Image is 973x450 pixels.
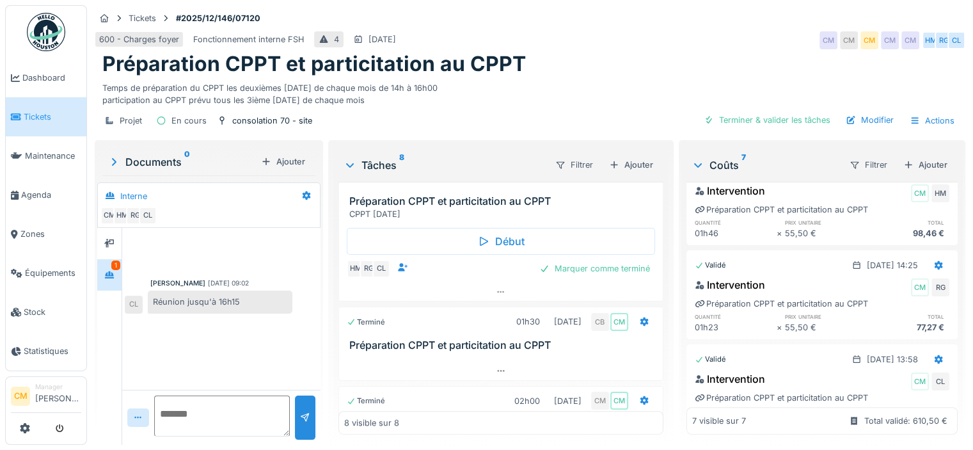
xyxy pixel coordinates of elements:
div: Fonctionnement interne FSH [193,33,305,45]
div: CL [947,31,965,49]
div: [DATE] [554,395,581,407]
span: Zones [20,228,81,240]
div: Interne [120,190,147,202]
a: Zones [6,214,86,253]
a: Tickets [6,97,86,136]
div: × [777,227,785,239]
div: Début [347,228,655,255]
div: Terminé [347,317,385,328]
div: Validé [695,260,726,271]
div: Terminer & valider les tâches [699,111,835,129]
h3: Préparation CPPT et particitation au CPPT [349,195,658,207]
div: Coûts [692,157,839,173]
h3: Préparation CPPT et particitation au CPPT [349,339,658,351]
div: Projet [120,115,142,127]
sup: 7 [741,157,746,173]
div: Validé [695,354,726,365]
div: Filtrer [550,156,599,174]
div: CL [372,260,390,278]
img: Badge_color-CXgf-gQk.svg [27,13,65,51]
h6: quantité [695,218,777,227]
div: Tâches [344,157,544,173]
h1: Préparation CPPT et particitation au CPPT [102,52,526,76]
div: RG [126,207,144,225]
div: 55,50 € [785,227,867,239]
div: CM [840,31,858,49]
div: RG [931,278,949,296]
a: Agenda [6,175,86,214]
div: CL [125,296,143,314]
div: Préparation CPPT et particitation au CPPT [695,392,868,404]
h6: quantité [695,312,777,321]
div: 01h30 [516,316,540,328]
div: CM [911,278,929,296]
h6: prix unitaire [785,312,867,321]
span: Agenda [21,189,81,201]
sup: 0 [184,154,190,170]
a: CM Manager[PERSON_NAME] [11,382,81,413]
h6: total [867,218,949,227]
div: Terminé [347,396,385,406]
strong: #2025/12/146/07120 [171,12,265,24]
div: CPPT [DATE] [349,208,658,220]
span: Statistiques [24,345,81,357]
div: 4 [334,33,339,45]
div: Tickets [129,12,156,24]
h6: total [867,312,949,321]
div: [DATE] 13:58 [867,353,918,366]
div: CM [911,373,929,390]
div: HM [347,260,365,278]
sup: 8 [399,157,404,173]
div: 1 [111,261,120,270]
div: 600 - Charges foyer [99,33,179,45]
div: 77,27 € [867,321,949,333]
div: CM [901,31,919,49]
a: Équipements [6,253,86,293]
div: 55,50 € [785,321,867,333]
div: HM [922,31,940,49]
div: Manager [35,382,81,392]
div: CB [591,313,609,331]
span: Stock [24,306,81,318]
div: CM [610,313,628,331]
li: [PERSON_NAME] [35,382,81,410]
div: Ajouter [604,156,658,173]
div: Intervention [695,371,765,387]
div: 01h46 [695,227,777,239]
div: CM [610,392,628,410]
div: CM [860,31,878,49]
div: Total validé: 610,50 € [864,415,947,427]
div: [PERSON_NAME] [150,278,205,288]
div: CM [100,207,118,225]
a: Stock [6,293,86,332]
div: HM [931,184,949,202]
div: Préparation CPPT et particitation au CPPT [695,204,868,216]
span: Dashboard [22,72,81,84]
a: Maintenance [6,136,86,175]
h6: prix unitaire [785,218,867,227]
div: Actions [904,111,960,130]
div: Ajouter [256,153,310,170]
div: CM [819,31,837,49]
div: [DATE] [368,33,396,45]
div: 02h00 [514,395,540,407]
span: Équipements [25,267,81,279]
div: consolation 70 - site [232,115,312,127]
div: RG [935,31,953,49]
div: Intervention [695,277,765,293]
div: CL [931,373,949,390]
div: 98,46 € [867,227,949,239]
div: CM [911,184,929,202]
span: Tickets [24,111,81,123]
li: CM [11,387,30,406]
div: CM [591,392,609,410]
div: Modifier [841,111,899,129]
div: [DATE] 14:25 [867,259,918,271]
div: [DATE] [554,316,581,328]
div: Documents [107,154,256,170]
div: Préparation CPPT et particitation au CPPT [695,298,868,310]
a: Statistiques [6,332,86,371]
span: Maintenance [25,150,81,162]
div: Ajouter [898,156,953,173]
div: En cours [171,115,207,127]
